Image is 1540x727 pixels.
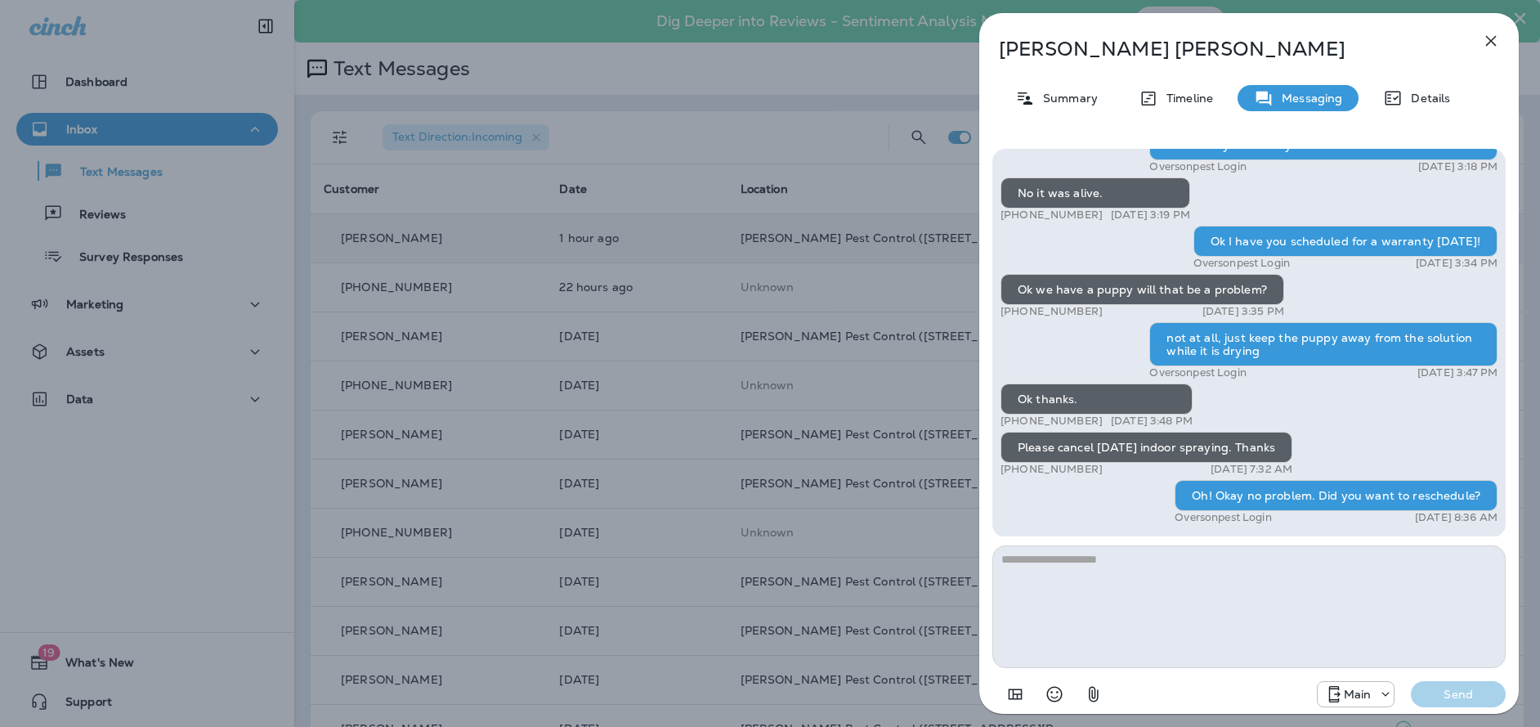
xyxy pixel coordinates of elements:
p: [DATE] 3:48 PM [1111,415,1193,428]
p: [PHONE_NUMBER] [1001,463,1103,476]
div: No it was alive. [1001,177,1190,209]
p: Messaging [1274,92,1342,105]
p: Main [1344,688,1372,701]
p: Timeline [1158,92,1213,105]
div: Ok we have a puppy will that be a problem? [1001,274,1284,305]
div: Oh! Okay no problem. Did you want to reschedule? [1175,480,1497,511]
div: +1 (480) 400-1835 [1318,684,1395,704]
button: Select an emoji [1038,678,1071,711]
p: [PHONE_NUMBER] [1001,415,1103,428]
p: Oversonpest Login [1175,511,1271,524]
p: Oversonpest Login [1193,257,1290,270]
div: Ok I have you scheduled for a warranty [DATE]! [1193,226,1497,257]
p: Oversonpest Login [1149,366,1246,379]
p: Oversonpest Login [1149,160,1246,173]
div: Ok thanks. [1001,384,1193,415]
p: [DATE] 3:18 PM [1418,160,1497,173]
button: Add in a premade template [999,678,1032,711]
p: [DATE] 3:34 PM [1416,257,1497,270]
p: Details [1403,92,1450,105]
p: [DATE] 8:36 AM [1415,511,1497,524]
p: [DATE] 7:32 AM [1211,463,1292,476]
p: [PHONE_NUMBER] [1001,305,1103,318]
p: Summary [1035,92,1098,105]
p: [DATE] 3:35 PM [1202,305,1284,318]
p: [PHONE_NUMBER] [1001,209,1103,222]
p: [PERSON_NAME] [PERSON_NAME] [999,38,1445,61]
div: not at all, just keep the puppy away from the solution while it is drying [1149,322,1497,366]
p: [DATE] 3:47 PM [1417,366,1497,379]
div: Please cancel [DATE] indoor spraying. Thanks [1001,432,1292,463]
p: [DATE] 3:19 PM [1111,209,1190,222]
